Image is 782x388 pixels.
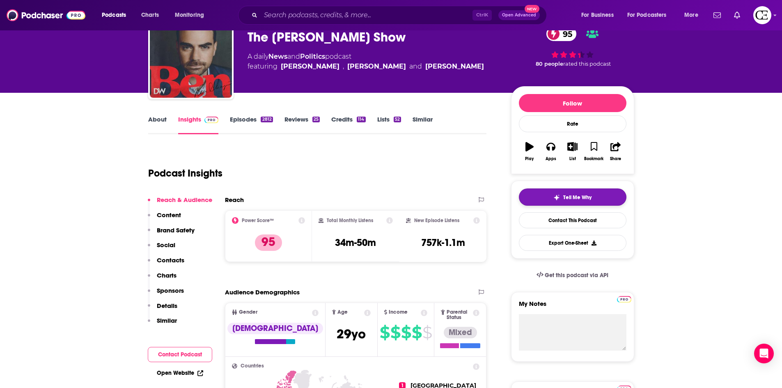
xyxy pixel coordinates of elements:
span: Ctrl K [472,10,492,21]
div: Rate [519,115,626,132]
a: Lists52 [377,115,401,134]
p: Charts [157,271,177,279]
img: Podchaser Pro [204,117,219,123]
button: Social [148,241,175,256]
a: Get this podcast via API [530,265,615,285]
span: Logged in as cozyearthaudio [753,6,771,24]
h2: Total Monthly Listens [327,218,373,223]
span: , [343,62,344,71]
button: Sponsors [148,287,184,302]
div: List [569,156,576,161]
span: Parental Status [447,310,472,320]
button: Share [605,137,626,166]
span: Income [389,310,408,315]
div: Search podcasts, credits, & more... [246,6,555,25]
span: $ [412,326,422,339]
div: Share [610,156,621,161]
button: Details [148,302,177,317]
button: Reach & Audience [148,196,212,211]
div: Apps [546,156,556,161]
p: Contacts [157,256,184,264]
a: Open Website [157,370,203,377]
a: Politics [300,53,325,60]
a: Matt Walsh [347,62,406,71]
button: open menu [169,9,215,22]
p: Brand Safety [157,226,195,234]
p: Sponsors [157,287,184,294]
button: Similar [148,317,177,332]
div: Play [525,156,534,161]
span: For Podcasters [627,9,667,21]
h3: 757k-1.1m [421,236,465,249]
button: Contact Podcast [148,347,212,362]
span: More [684,9,698,21]
button: open menu [96,9,137,22]
div: Mixed [444,327,477,338]
a: Show notifications dropdown [710,8,724,22]
a: Pro website [617,295,631,303]
button: open menu [576,9,624,22]
h2: New Episode Listens [414,218,459,223]
p: Details [157,302,177,310]
span: Gender [239,310,257,315]
h2: Audience Demographics [225,288,300,296]
label: My Notes [519,300,626,314]
div: 2812 [261,117,273,122]
span: and [409,62,422,71]
h3: 34m-50m [335,236,376,249]
p: Social [157,241,175,249]
p: 95 [255,234,282,251]
button: Charts [148,271,177,287]
a: News [268,53,287,60]
div: 95 80 peoplerated this podcast [511,21,634,72]
h1: Podcast Insights [148,167,222,179]
span: $ [380,326,390,339]
span: $ [422,326,432,339]
span: and [287,53,300,60]
a: Michael Knowles [425,62,484,71]
div: 114 [357,117,365,122]
a: Reviews25 [284,115,320,134]
span: Monitoring [175,9,204,21]
a: Episodes2812 [230,115,273,134]
div: A daily podcast [248,52,484,71]
span: 80 people [536,61,563,67]
div: 25 [312,117,320,122]
div: Open Intercom Messenger [754,344,774,363]
p: Content [157,211,181,219]
span: $ [401,326,411,339]
span: Charts [141,9,159,21]
span: Open Advanced [502,13,536,17]
button: Apps [540,137,562,166]
button: open menu [622,9,679,22]
a: Show notifications dropdown [731,8,743,22]
p: Similar [157,317,177,324]
img: tell me why sparkle [553,194,560,201]
span: featuring [248,62,484,71]
button: Bookmark [583,137,605,166]
button: Content [148,211,181,226]
button: open menu [679,9,709,22]
button: List [562,137,583,166]
a: Ben Shapiro [281,62,339,71]
img: Podchaser - Follow, Share and Rate Podcasts [7,7,85,23]
span: Age [337,310,348,315]
a: About [148,115,167,134]
p: Reach & Audience [157,196,212,204]
h2: Power Score™ [242,218,274,223]
button: tell me why sparkleTell Me Why [519,188,626,206]
a: InsightsPodchaser Pro [178,115,219,134]
img: The Ben Shapiro Show [150,16,232,98]
span: Tell Me Why [563,194,592,201]
span: Countries [241,363,264,369]
a: Charts [136,9,164,22]
span: 29 yo [337,326,366,342]
span: Get this podcast via API [545,272,608,279]
button: Show profile menu [753,6,771,24]
button: Export One-Sheet [519,235,626,251]
a: Similar [413,115,433,134]
img: User Profile [753,6,771,24]
span: Podcasts [102,9,126,21]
